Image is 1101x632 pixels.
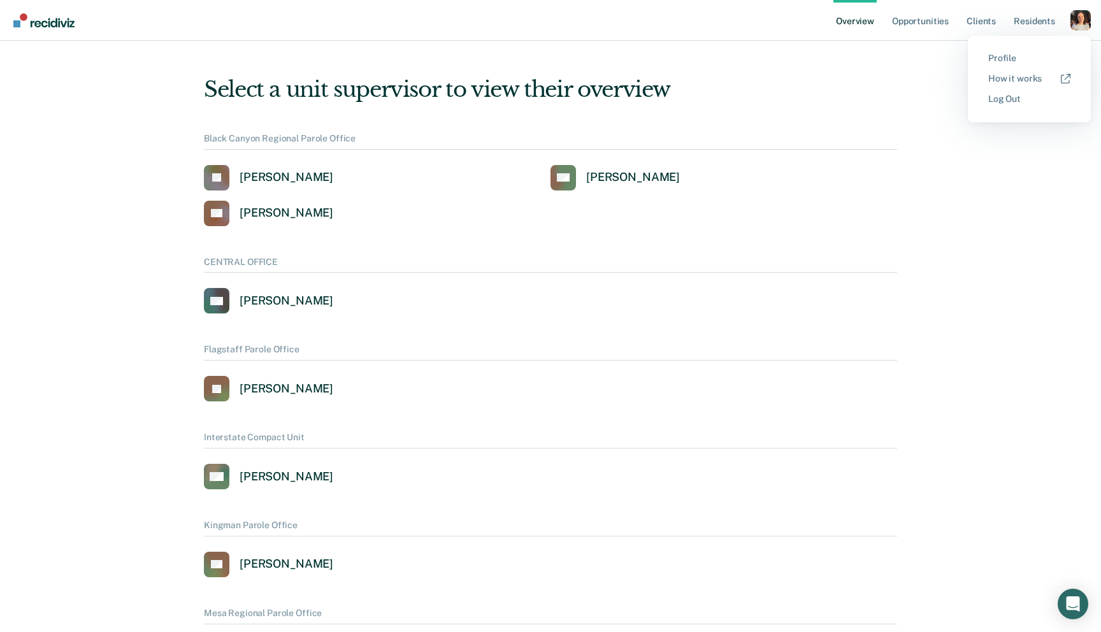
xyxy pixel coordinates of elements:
a: [PERSON_NAME] [204,201,333,226]
a: [PERSON_NAME] [204,165,333,190]
a: [PERSON_NAME] [204,288,333,313]
img: Recidiviz [13,13,75,27]
div: [PERSON_NAME] [240,170,333,185]
div: [PERSON_NAME] [240,294,333,308]
div: [PERSON_NAME] [240,470,333,484]
a: [PERSON_NAME] [204,552,333,577]
div: [PERSON_NAME] [240,206,333,220]
div: [PERSON_NAME] [240,382,333,396]
div: [PERSON_NAME] [240,557,333,571]
div: Kingman Parole Office [204,520,897,536]
button: Profile dropdown button [1070,10,1091,31]
a: [PERSON_NAME] [204,464,333,489]
div: Flagstaff Parole Office [204,344,897,361]
a: Log Out [988,94,1070,104]
div: Mesa Regional Parole Office [204,608,897,624]
a: [PERSON_NAME] [550,165,680,190]
a: Profile [988,53,1070,64]
div: Black Canyon Regional Parole Office [204,133,897,150]
div: Profile menu [968,36,1091,122]
div: CENTRAL OFFICE [204,257,897,273]
a: How it works [988,73,1070,84]
div: [PERSON_NAME] [586,170,680,185]
div: Open Intercom Messenger [1058,589,1088,619]
div: Interstate Compact Unit [204,432,897,449]
div: Select a unit supervisor to view their overview [204,76,897,103]
a: [PERSON_NAME] [204,376,333,401]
